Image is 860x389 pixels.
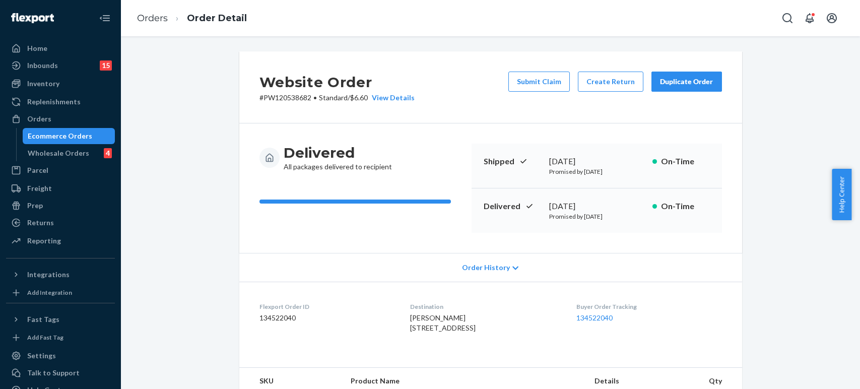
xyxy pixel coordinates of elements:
a: Add Integration [6,287,115,299]
span: Standard [319,93,348,102]
div: 4 [104,148,112,158]
dt: Buyer Order Tracking [576,302,721,311]
a: Orders [6,111,115,127]
a: 134522040 [576,313,613,322]
button: Close Navigation [95,8,115,28]
div: Talk to Support [27,368,80,378]
p: On-Time [661,156,710,167]
div: Duplicate Order [660,77,713,87]
div: Parcel [27,165,48,175]
button: Open Search Box [777,8,798,28]
h2: Website Order [259,72,415,93]
button: Open notifications [800,8,820,28]
button: View Details [368,93,415,103]
p: # PW120538682 / $6.60 [259,93,415,103]
a: Wholesale Orders4 [23,145,115,161]
div: 15 [100,60,112,71]
button: Create Return [578,72,643,92]
button: Submit Claim [508,72,570,92]
h3: Delivered [284,144,392,162]
div: Returns [27,218,54,228]
dd: 134522040 [259,313,394,323]
div: All packages delivered to recipient [284,144,392,172]
p: Shipped [484,156,541,167]
a: Settings [6,348,115,364]
a: Returns [6,215,115,231]
div: Reporting [27,236,61,246]
div: Wholesale Orders [28,148,89,158]
div: Ecommerce Orders [28,131,92,141]
button: Fast Tags [6,311,115,328]
button: Integrations [6,267,115,283]
a: Add Fast Tag [6,332,115,344]
div: [DATE] [549,156,644,167]
div: Home [27,43,47,53]
p: Promised by [DATE] [549,212,644,221]
div: Orders [27,114,51,124]
p: Promised by [DATE] [549,167,644,176]
p: On-Time [661,201,710,212]
a: Home [6,40,115,56]
div: Prep [27,201,43,211]
div: Freight [27,183,52,193]
dt: Flexport Order ID [259,302,394,311]
span: [PERSON_NAME] [STREET_ADDRESS] [410,313,476,332]
button: Duplicate Order [651,72,722,92]
a: Inbounds15 [6,57,115,74]
a: Parcel [6,162,115,178]
div: Inbounds [27,60,58,71]
a: Freight [6,180,115,197]
button: Open account menu [822,8,842,28]
span: Order History [462,263,510,273]
span: • [313,93,317,102]
a: Ecommerce Orders [23,128,115,144]
button: Help Center [832,169,851,220]
a: Prep [6,198,115,214]
a: Reporting [6,233,115,249]
dt: Destination [410,302,560,311]
img: Flexport logo [11,13,54,23]
p: Delivered [484,201,541,212]
a: Replenishments [6,94,115,110]
a: Order Detail [187,13,247,24]
div: Inventory [27,79,59,89]
div: Fast Tags [27,314,59,325]
a: Inventory [6,76,115,92]
a: Talk to Support [6,365,115,381]
div: Settings [27,351,56,361]
div: [DATE] [549,201,644,212]
div: Add Integration [27,288,72,297]
div: Integrations [27,270,70,280]
ol: breadcrumbs [129,4,255,33]
div: Add Fast Tag [27,333,63,342]
a: Orders [137,13,168,24]
div: Replenishments [27,97,81,107]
